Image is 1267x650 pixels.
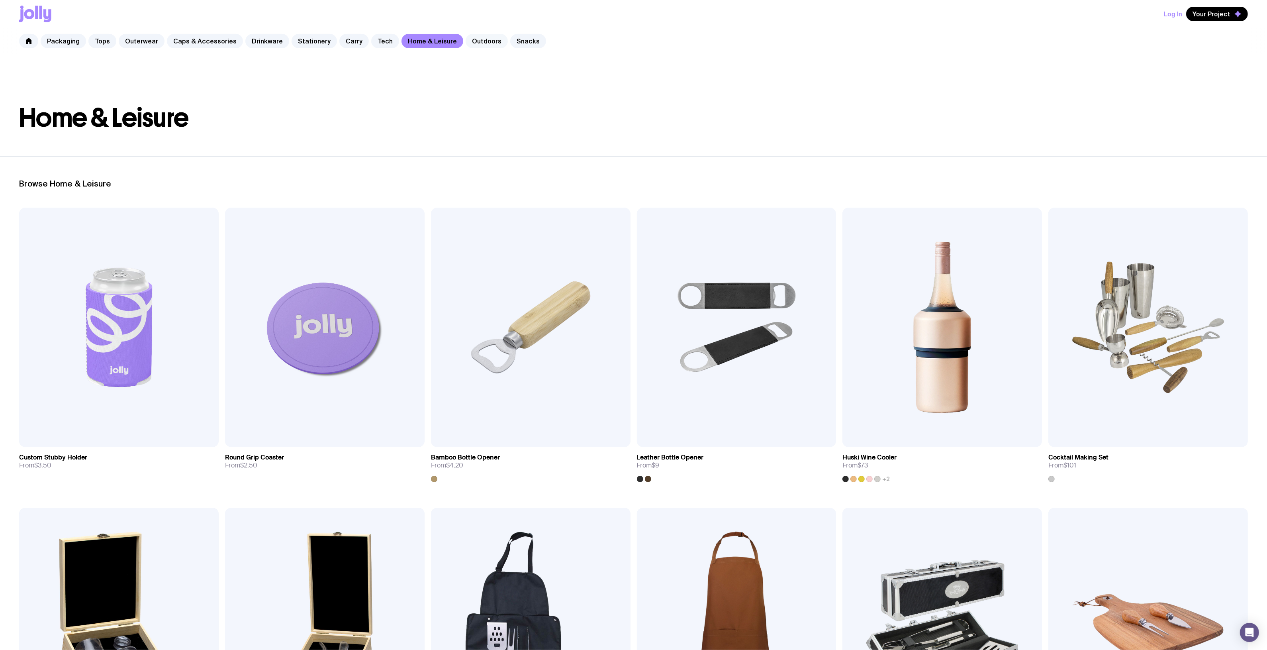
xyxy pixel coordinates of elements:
span: From [225,461,257,469]
h3: Huski Wine Cooler [842,454,897,461]
a: Cocktail Making SetFrom$101 [1048,447,1248,482]
a: Outdoors [466,34,508,48]
a: Round Grip CoasterFrom$2.50 [225,447,425,476]
h3: Custom Stubby Holder [19,454,87,461]
a: Stationery [292,34,337,48]
span: $101 [1063,461,1076,469]
a: Leather Bottle OpenerFrom$9 [637,447,836,482]
a: Carry [339,34,369,48]
span: From [637,461,660,469]
h3: Cocktail Making Set [1048,454,1108,461]
button: Your Project [1186,7,1248,21]
a: Huski Wine CoolerFrom$73+2 [842,447,1042,482]
h1: Home & Leisure [19,105,1248,131]
span: $2.50 [240,461,257,469]
h3: Round Grip Coaster [225,454,284,461]
a: Home & Leisure [401,34,463,48]
span: $9 [652,461,660,469]
a: Tops [88,34,116,48]
a: Packaging [41,34,86,48]
h2: Browse Home & Leisure [19,179,1248,189]
span: Your Project [1193,10,1230,18]
a: Tech [371,34,399,48]
a: Caps & Accessories [167,34,243,48]
span: From [842,461,868,469]
span: $4.20 [446,461,463,469]
a: Snacks [510,34,546,48]
h3: Bamboo Bottle Opener [431,454,500,461]
div: Open Intercom Messenger [1240,623,1259,642]
span: From [1048,461,1076,469]
button: Log In [1164,7,1182,21]
a: Custom Stubby HolderFrom$3.50 [19,447,219,476]
a: Outerwear [119,34,164,48]
span: +2 [882,476,890,482]
a: Bamboo Bottle OpenerFrom$4.20 [431,447,631,482]
span: From [431,461,463,469]
h3: Leather Bottle Opener [637,454,704,461]
span: $3.50 [34,461,51,469]
a: Drinkware [245,34,289,48]
span: $73 [858,461,868,469]
span: From [19,461,51,469]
